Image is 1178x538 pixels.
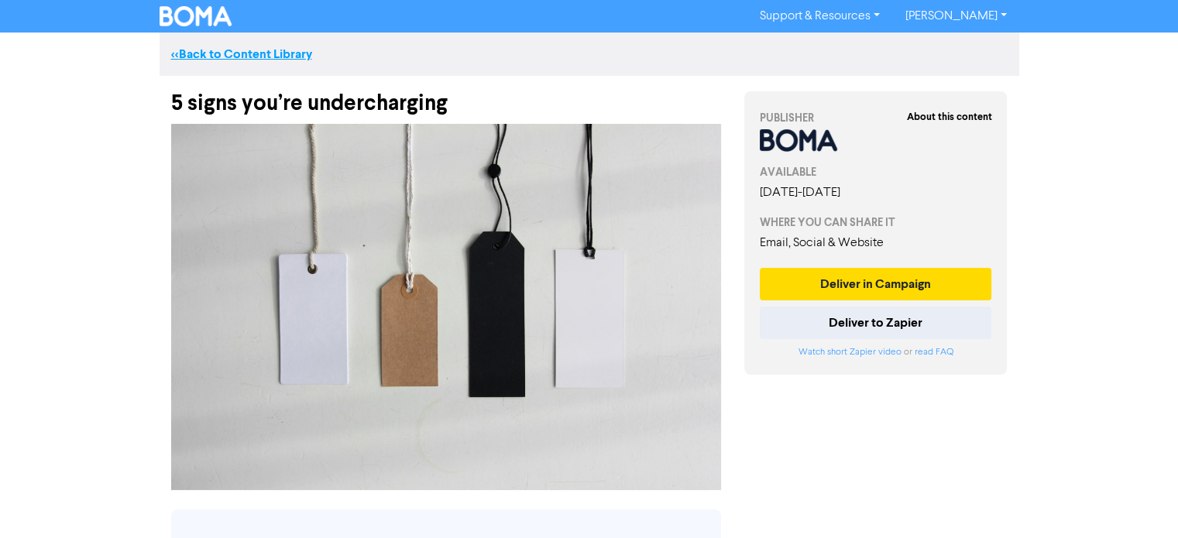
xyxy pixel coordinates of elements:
div: [DATE] - [DATE] [760,183,992,202]
a: Watch short Zapier video [798,348,901,357]
div: or [760,345,992,359]
div: 5 signs you’re undercharging [171,76,721,116]
strong: About this content [906,111,991,123]
div: AVAILABLE [760,164,992,180]
a: <<Back to Content Library [171,46,312,62]
button: Deliver to Zapier [760,307,992,339]
div: WHERE YOU CAN SHARE IT [760,214,992,231]
button: Deliver in Campaign [760,268,992,300]
div: PUBLISHER [760,110,992,126]
div: Email, Social & Website [760,234,992,252]
iframe: Chat Widget [1101,464,1178,538]
img: BOMA Logo [160,6,232,26]
a: read FAQ [914,348,953,357]
a: Support & Resources [747,4,892,29]
a: [PERSON_NAME] [892,4,1018,29]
